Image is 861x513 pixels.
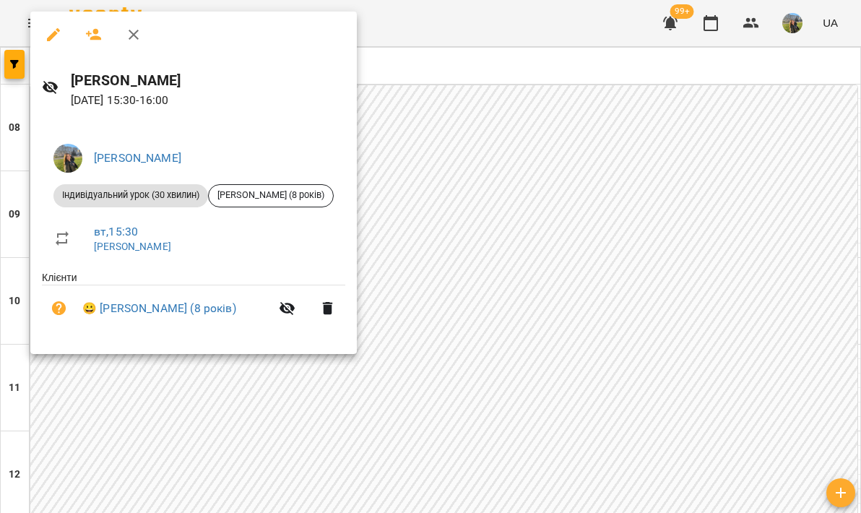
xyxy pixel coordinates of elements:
[71,92,345,109] p: [DATE] 15:30 - 16:00
[209,189,333,202] span: [PERSON_NAME] (8 років)
[53,144,82,173] img: f0a73d492ca27a49ee60cd4b40e07bce.jpeg
[82,300,236,317] a: 😀 [PERSON_NAME] (8 років)
[42,270,345,337] ul: Клієнти
[53,189,208,202] span: Індивідуальний урок (30 хвилин)
[208,184,334,207] div: [PERSON_NAME] (8 років)
[42,291,77,326] button: Візит ще не сплачено. Додати оплату?
[94,241,171,252] a: [PERSON_NAME]
[94,225,138,238] a: вт , 15:30
[71,69,345,92] h6: [PERSON_NAME]
[94,151,181,165] a: [PERSON_NAME]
